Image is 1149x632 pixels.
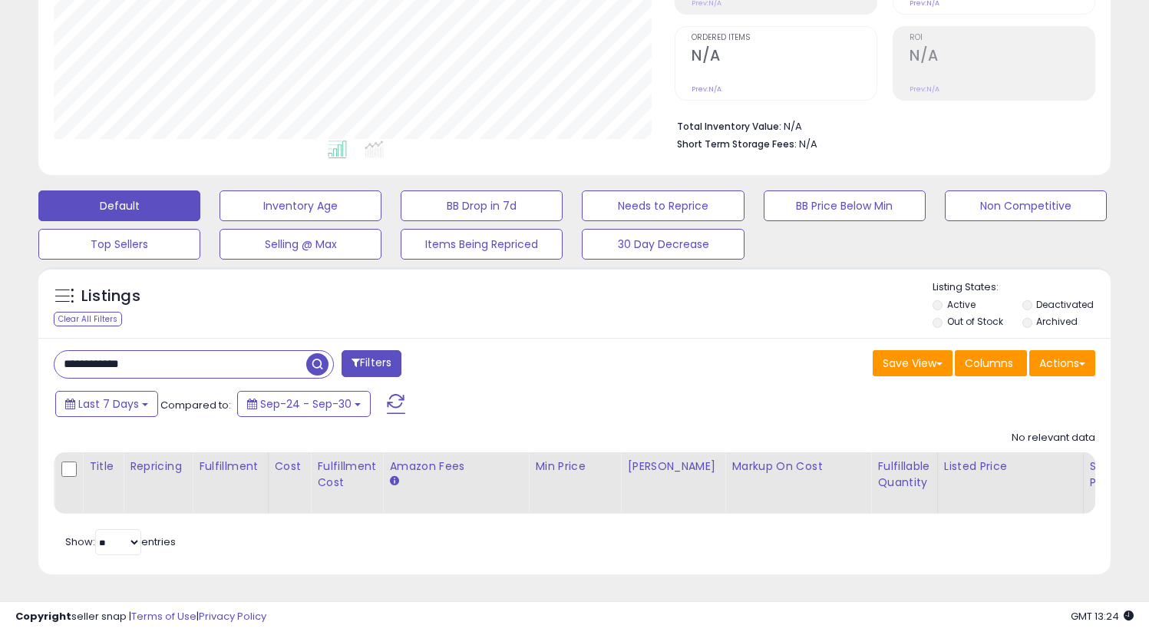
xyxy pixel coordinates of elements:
button: Last 7 Days [55,391,158,417]
button: Non Competitive [945,190,1107,221]
h5: Listings [81,286,140,307]
div: Amazon Fees [389,458,522,475]
div: Markup on Cost [731,458,864,475]
button: Filters [342,350,401,377]
div: Listed Price [944,458,1077,475]
span: Columns [965,356,1013,371]
span: 2025-10-8 13:24 GMT [1071,609,1134,624]
span: Last 7 Days [78,396,139,412]
span: Ordered Items [692,34,877,42]
button: Items Being Repriced [401,229,563,260]
button: BB Drop in 7d [401,190,563,221]
a: Terms of Use [131,609,196,624]
button: Save View [873,350,953,376]
button: Selling @ Max [220,229,381,260]
div: Ship Price [1090,458,1121,491]
button: Actions [1029,350,1095,376]
small: Prev: N/A [692,84,721,94]
li: N/A [677,116,1084,134]
button: Default [38,190,200,221]
small: Amazon Fees. [389,475,398,488]
a: Privacy Policy [199,609,266,624]
p: Listing States: [933,280,1111,295]
th: The percentage added to the cost of goods (COGS) that forms the calculator for Min & Max prices. [725,452,871,514]
strong: Copyright [15,609,71,624]
div: [PERSON_NAME] [627,458,718,475]
b: Short Term Storage Fees: [677,137,797,151]
h2: N/A [692,47,877,68]
span: Sep-24 - Sep-30 [260,396,352,412]
div: Cost [275,458,305,475]
span: Compared to: [160,398,231,412]
b: Total Inventory Value: [677,120,781,133]
button: BB Price Below Min [764,190,926,221]
label: Active [947,298,976,311]
label: Deactivated [1036,298,1094,311]
div: Clear All Filters [54,312,122,326]
div: Fulfillment [199,458,261,475]
span: N/A [799,137,817,151]
span: ROI [910,34,1095,42]
span: Show: entries [65,534,176,549]
button: Top Sellers [38,229,200,260]
button: 30 Day Decrease [582,229,744,260]
div: Fulfillment Cost [317,458,376,491]
small: Prev: N/A [910,84,939,94]
button: Needs to Reprice [582,190,744,221]
div: Title [89,458,117,475]
button: Sep-24 - Sep-30 [237,391,371,417]
div: Min Price [535,458,614,475]
button: Columns [955,350,1027,376]
label: Archived [1036,315,1078,328]
button: Inventory Age [220,190,381,221]
div: No relevant data [1012,431,1095,445]
div: Repricing [130,458,186,475]
h2: N/A [910,47,1095,68]
div: seller snap | | [15,610,266,624]
label: Out of Stock [947,315,1003,328]
div: Fulfillable Quantity [877,458,930,491]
